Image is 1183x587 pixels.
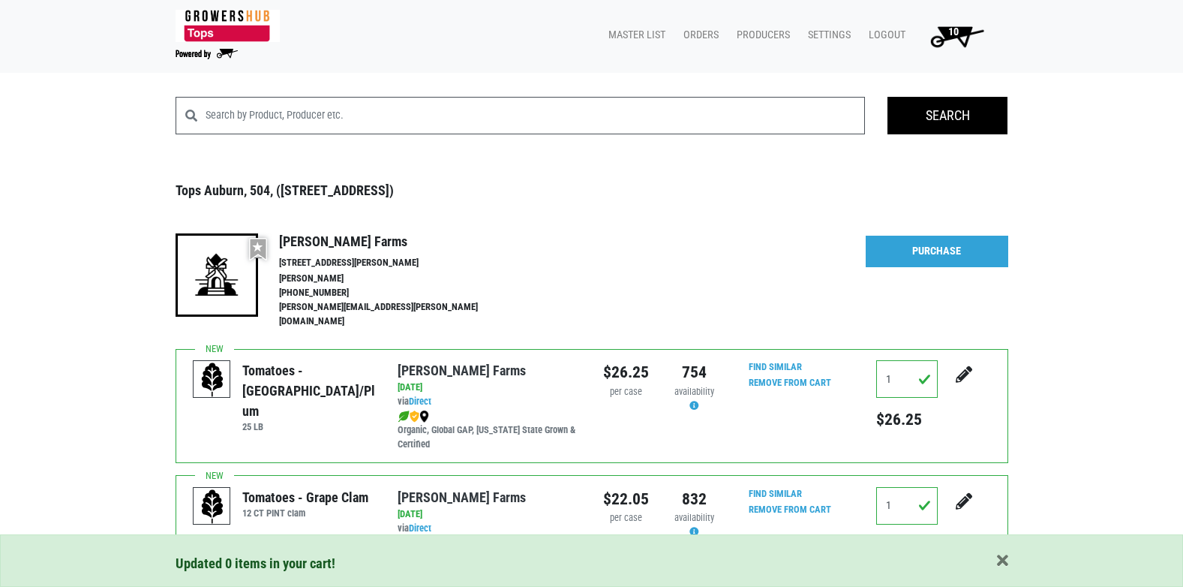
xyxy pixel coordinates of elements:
div: $22.05 [603,487,649,511]
div: via [398,395,580,409]
img: placeholder-variety-43d6402dacf2d531de610a020419775a.svg [194,488,231,525]
input: Qty [876,487,938,525]
img: 19-7441ae2ccb79c876ff41c34f3bd0da69.png [176,233,258,316]
img: Powered by Big Wheelbarrow [176,49,238,59]
a: Purchase [866,236,1008,267]
a: Orders [671,21,725,50]
img: leaf-e5c59151409436ccce96b2ca1b28e03c.png [398,411,410,423]
input: Search [887,97,1007,134]
h5: $26.25 [876,410,938,429]
div: [DATE] [398,381,580,395]
div: per case [603,385,649,399]
a: Master List [596,21,671,50]
h6: 12 CT PINT clam [242,507,368,519]
a: Logout [857,21,911,50]
h3: Tops Auburn, 504, ([STREET_ADDRESS]) [176,182,1008,199]
a: Settings [796,21,857,50]
span: 10 [948,26,959,38]
li: [STREET_ADDRESS][PERSON_NAME] [279,256,510,270]
img: placeholder-variety-43d6402dacf2d531de610a020419775a.svg [194,361,231,399]
a: Find Similar [749,488,802,499]
li: [PHONE_NUMBER] [279,286,510,300]
input: Search by Product, Producer etc. [206,97,866,134]
input: Remove From Cart [740,501,840,519]
input: Remove From Cart [740,375,840,392]
a: Producers [725,21,796,50]
a: Find Similar [749,361,802,372]
img: safety-e55c860ca8c00a9c171001a62a92dabd.png [410,411,419,423]
div: per case [603,511,649,525]
span: availability [674,512,714,523]
span: availability [674,386,714,397]
div: 754 [671,360,717,384]
div: via [398,522,580,536]
div: [DATE] [398,507,580,522]
a: Direct [409,522,431,534]
div: Tomatoes - Grape Clam [242,487,368,507]
div: Tomatoes - [GEOGRAPHIC_DATA]/Plum [242,360,375,421]
li: [PERSON_NAME] [279,272,510,286]
li: [PERSON_NAME][EMAIL_ADDRESS][PERSON_NAME][DOMAIN_NAME] [279,300,510,329]
div: 832 [671,487,717,511]
h4: [PERSON_NAME] Farms [279,233,510,250]
a: [PERSON_NAME] Farms [398,489,526,505]
img: Cart [923,21,990,51]
a: 10 [911,21,996,51]
div: Organic, Global GAP, [US_STATE] State Grown & Certified [398,409,580,452]
input: Qty [876,360,938,398]
div: Updated 0 items in your cart! [176,553,1008,574]
h6: 25 LB [242,421,375,432]
a: [PERSON_NAME] Farms [398,363,526,378]
img: 279edf242af8f9d49a69d9d2afa010fb.png [176,10,280,42]
img: map_marker-0e94453035b3232a4d21701695807de9.png [419,411,429,423]
div: $26.25 [603,360,649,384]
a: Direct [409,396,431,407]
